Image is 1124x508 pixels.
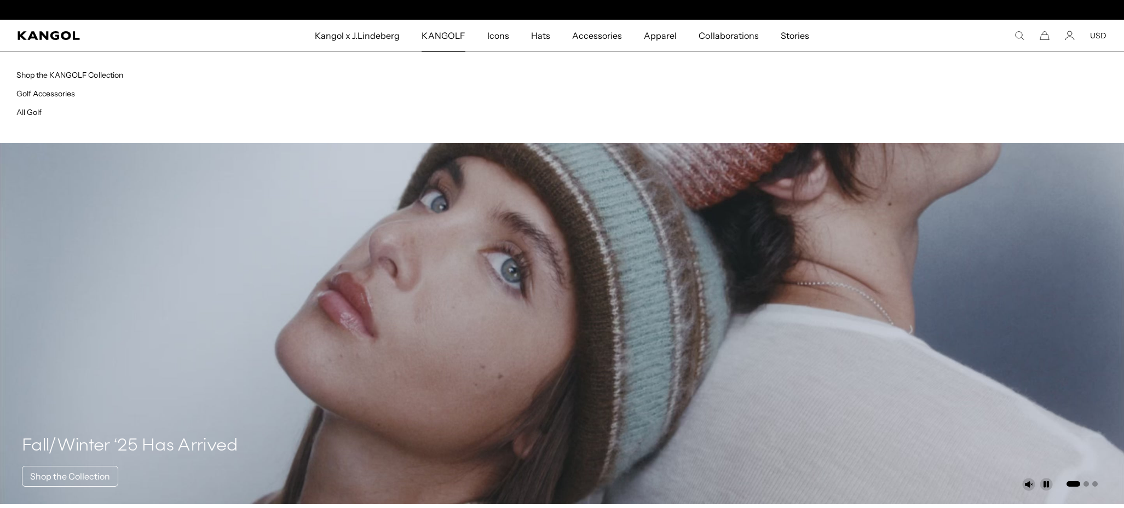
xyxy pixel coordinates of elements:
a: Kangol [18,31,209,40]
summary: Search here [1015,31,1024,41]
a: Collaborations [688,20,769,51]
ul: Select a slide to show [1065,479,1098,488]
slideshow-component: Announcement bar [449,5,675,14]
a: Icons [476,20,520,51]
span: KANGOLF [422,20,465,51]
button: Cart [1040,31,1050,41]
div: 1 of 2 [449,5,675,14]
a: Account [1065,31,1075,41]
a: Shop the KANGOLF Collection [16,70,123,80]
a: Hats [520,20,561,51]
span: Accessories [572,20,622,51]
a: Apparel [633,20,688,51]
div: Announcement [449,5,675,14]
a: All Golf [16,107,42,117]
span: Kangol x J.Lindeberg [315,20,400,51]
a: Golf Accessories [16,89,75,99]
span: Apparel [644,20,677,51]
a: KANGOLF [411,20,476,51]
span: Icons [487,20,509,51]
button: Go to slide 3 [1092,481,1098,487]
span: Collaborations [699,20,758,51]
button: Pause [1040,478,1053,491]
a: Shop the Collection [22,466,118,487]
button: USD [1090,31,1106,41]
a: Stories [770,20,820,51]
h4: Fall/Winter ‘25 Has Arrived [22,435,238,457]
span: Stories [781,20,809,51]
button: Unmute [1022,478,1035,491]
span: Hats [531,20,550,51]
a: Accessories [561,20,633,51]
button: Go to slide 1 [1067,481,1080,487]
button: Go to slide 2 [1083,481,1089,487]
a: Kangol x J.Lindeberg [304,20,411,51]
